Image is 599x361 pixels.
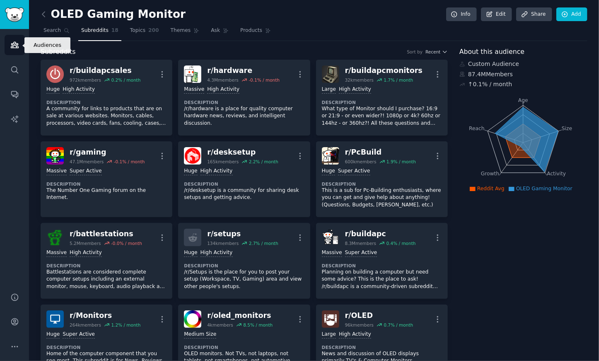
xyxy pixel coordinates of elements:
[46,331,60,339] div: Huge
[518,97,528,103] tspan: Age
[184,331,216,339] div: Medium Size
[171,27,191,34] span: Themes
[322,65,339,83] img: buildapcmonitors
[81,27,109,34] span: Subreddits
[322,167,335,175] div: Huge
[184,310,201,328] img: oled_monitors
[322,310,339,328] img: OLED
[41,223,172,299] a: battlestationsr/battlestations5.2Mmembers-0.0% / monthMassiveHigh ActivityDescriptionBattlestatio...
[46,181,167,187] dt: Description
[178,223,310,299] a: r/setups134kmembers2.7% / monthHugeHigh ActivityDescription/r/Setups is the place for you to post...
[345,229,416,239] div: r/ buildapc
[46,147,64,165] img: gaming
[339,86,371,94] div: High Activity
[46,167,67,175] div: Massive
[208,24,232,41] a: Ask
[70,147,145,157] div: r/ gaming
[249,77,280,83] div: -0.1 % / month
[477,186,505,191] span: Reddit Avg
[46,105,167,127] p: A community for links to products that are on sale at various websites. Monitors, cables, process...
[46,249,67,257] div: Massive
[425,49,448,55] button: Recent
[178,141,310,217] a: desksetupr/desksetup165kmembers2.2% / monthHugeHigh ActivityDescription/r/desksetup is a communit...
[425,49,440,55] span: Recent
[459,70,587,79] div: 87.4M Members
[46,269,167,291] p: Battlestations are considered complete computer setups including an external monitor, mouse, keyb...
[41,24,72,41] a: Search
[41,47,76,57] span: Subreddits
[5,7,24,22] img: GummySearch logo
[345,240,377,246] div: 8.3M members
[322,263,442,269] dt: Description
[459,60,587,68] div: Custom Audience
[200,249,233,257] div: High Activity
[41,141,172,217] a: gamingr/gaming47.1Mmembers-0.1% / monthMassiveSuper ActiveDescriptionThe Number One Gaming forum ...
[345,147,416,157] div: r/ PcBuild
[468,80,512,89] div: ↑ 0.1 % / month
[46,99,167,105] dt: Description
[70,159,104,165] div: 47.1M members
[46,86,60,94] div: Huge
[547,171,566,177] tspan: Activity
[322,105,442,127] p: What type of Monitor should I purchase? 16:9 or 21:9 - or even wider?! 1080p or 4k? 60hz or 144hz...
[249,240,278,246] div: 2.7 % / month
[345,77,374,83] div: 32k members
[207,77,239,83] div: 4.3M members
[184,147,201,165] img: desksetup
[386,159,416,165] div: 1.9 % / month
[240,27,262,34] span: Products
[322,344,442,350] dt: Description
[207,147,278,157] div: r/ desksetup
[345,249,377,257] div: Super Active
[184,344,304,350] dt: Description
[345,310,413,321] div: r/ OLED
[111,322,140,328] div: 1.2 % / month
[562,125,572,131] tspan: Size
[316,223,448,299] a: buildapcr/buildapc8.3Mmembers0.4% / monthMassiveSuper ActiveDescriptionPlanning on building a com...
[184,105,304,127] p: /r/hardware is a place for quality computer hardware news, reviews, and intelligent discussion.
[184,99,304,105] dt: Description
[70,167,102,175] div: Super Active
[111,77,140,83] div: 0.2 % / month
[316,141,448,217] a: PcBuildr/PcBuild600kmembers1.9% / monthHugeSuper ActiveDescriptionThis is a sub for Pc-Building e...
[184,181,304,187] dt: Description
[111,240,142,246] div: -0.0 % / month
[249,159,278,165] div: 2.2 % / month
[207,310,273,321] div: r/ oled_monitors
[322,229,339,246] img: buildapc
[211,27,220,34] span: Ask
[168,24,203,41] a: Themes
[469,125,485,131] tspan: Reach
[207,86,239,94] div: High Activity
[70,240,101,246] div: 5.2M members
[46,344,167,350] dt: Description
[46,65,64,83] img: buildapcsales
[322,86,336,94] div: Large
[207,159,239,165] div: 165k members
[114,159,145,165] div: -0.1 % / month
[184,187,304,201] p: /r/desksetup is a community for sharing desk setups and getting advice.
[63,86,95,94] div: High Activity
[481,171,499,177] tspan: Growth
[46,187,167,201] p: The Number One Gaming forum on the Internet.
[207,240,239,246] div: 134k members
[459,47,524,57] span: About this audience
[339,331,371,339] div: High Activity
[556,7,587,22] a: Add
[322,99,442,105] dt: Description
[446,7,477,22] a: Info
[207,229,278,239] div: r/ setups
[70,322,101,328] div: 264k members
[481,7,512,22] a: Edit
[70,77,101,83] div: 972k members
[148,27,159,34] span: 200
[322,331,336,339] div: Large
[41,8,186,21] h2: OLED Gaming Monitor
[63,331,95,339] div: Super Active
[178,60,310,136] a: hardwarer/hardware4.3Mmembers-0.1% / monthMassiveHigh ActivityDescription/r/hardware is a place f...
[184,249,197,257] div: Huge
[338,167,370,175] div: Super Active
[184,167,197,175] div: Huge
[200,167,233,175] div: High Activity
[322,181,442,187] dt: Description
